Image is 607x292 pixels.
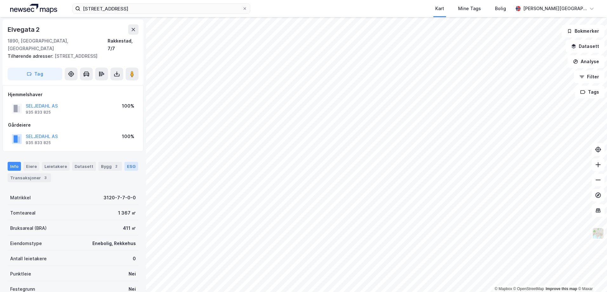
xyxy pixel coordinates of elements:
button: Datasett [566,40,604,53]
a: Improve this map [546,287,577,291]
iframe: Chat Widget [575,262,607,292]
div: Transaksjoner [8,173,51,182]
div: 411 ㎡ [123,224,136,232]
div: Kontrollprogram for chat [575,262,607,292]
img: logo.a4113a55bc3d86da70a041830d287a7e.svg [10,4,57,13]
div: Nei [129,270,136,278]
div: Bruksareal (BRA) [10,224,47,232]
div: Tomteareal [10,209,36,217]
button: Filter [574,70,604,83]
div: Eiere [23,162,39,171]
div: ESG [124,162,138,171]
div: Elvegata 2 [8,24,41,35]
div: Bygg [98,162,122,171]
div: Gårdeiere [8,121,138,129]
input: Søk på adresse, matrikkel, gårdeiere, leietakere eller personer [80,4,242,13]
div: [STREET_ADDRESS] [8,52,133,60]
div: Info [8,162,21,171]
div: Mine Tags [458,5,481,12]
div: Hjemmelshaver [8,91,138,98]
button: Bokmerker [562,25,604,37]
div: Bolig [495,5,506,12]
div: Enebolig, Rekkehus [92,240,136,247]
div: Datasett [72,162,96,171]
div: 1 367 ㎡ [118,209,136,217]
img: Z [592,227,604,239]
div: 1890, [GEOGRAPHIC_DATA], [GEOGRAPHIC_DATA] [8,37,108,52]
div: 935 833 825 [26,110,51,115]
div: Rakkestad, 7/7 [108,37,138,52]
div: 935 833 825 [26,140,51,145]
div: Antall leietakere [10,255,47,262]
div: 0 [133,255,136,262]
a: Mapbox [495,287,512,291]
div: Kart [435,5,444,12]
button: Analyse [568,55,604,68]
div: 100% [122,133,134,140]
div: 3 [42,175,49,181]
div: [PERSON_NAME][GEOGRAPHIC_DATA] [523,5,587,12]
div: 3120-7-7-0-0 [103,194,136,202]
span: Tilhørende adresser: [8,53,55,59]
div: Matrikkel [10,194,31,202]
div: Leietakere [42,162,70,171]
div: Punktleie [10,270,31,278]
div: 2 [113,163,119,169]
div: Eiendomstype [10,240,42,247]
button: Tag [8,68,62,80]
button: Tags [575,86,604,98]
a: OpenStreetMap [513,287,544,291]
div: 100% [122,102,134,110]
